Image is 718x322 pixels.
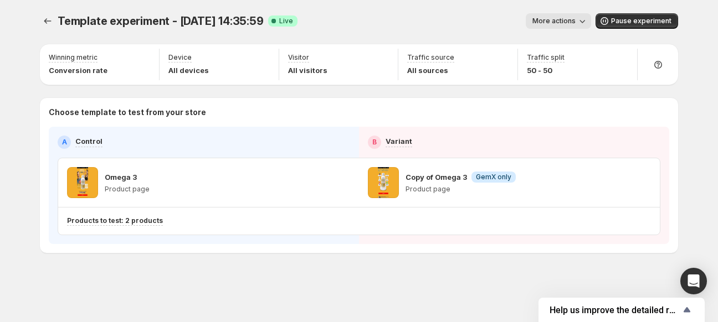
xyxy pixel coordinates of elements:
span: Template experiment - [DATE] 14:35:59 [58,14,264,28]
img: Copy of Omega 3 [368,167,399,198]
p: Winning metric [49,53,98,62]
p: All visitors [288,65,327,76]
span: Help us improve the detailed report for A/B campaigns [550,305,680,315]
p: Copy of Omega 3 [406,172,467,183]
div: Open Intercom Messenger [680,268,707,294]
button: Experiments [40,13,55,29]
p: Device [168,53,192,62]
p: Traffic split [527,53,565,62]
p: Product page [105,185,150,194]
p: Visitor [288,53,309,62]
span: GemX only [476,173,511,181]
p: Conversion rate [49,65,107,76]
p: All sources [407,65,454,76]
button: Pause experiment [596,13,678,29]
p: Control [75,136,102,147]
span: More actions [532,17,576,25]
h2: A [62,138,67,147]
p: Products to test: 2 products [67,216,163,225]
p: 50 - 50 [527,65,565,76]
button: More actions [526,13,591,29]
p: Product page [406,185,516,194]
h2: B [372,138,377,147]
img: Omega 3 [67,167,98,198]
p: Traffic source [407,53,454,62]
p: Omega 3 [105,172,137,183]
button: Show survey - Help us improve the detailed report for A/B campaigns [550,303,694,316]
p: All devices [168,65,209,76]
span: Pause experiment [611,17,671,25]
span: Live [279,17,293,25]
p: Variant [386,136,412,147]
p: Choose template to test from your store [49,107,669,118]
